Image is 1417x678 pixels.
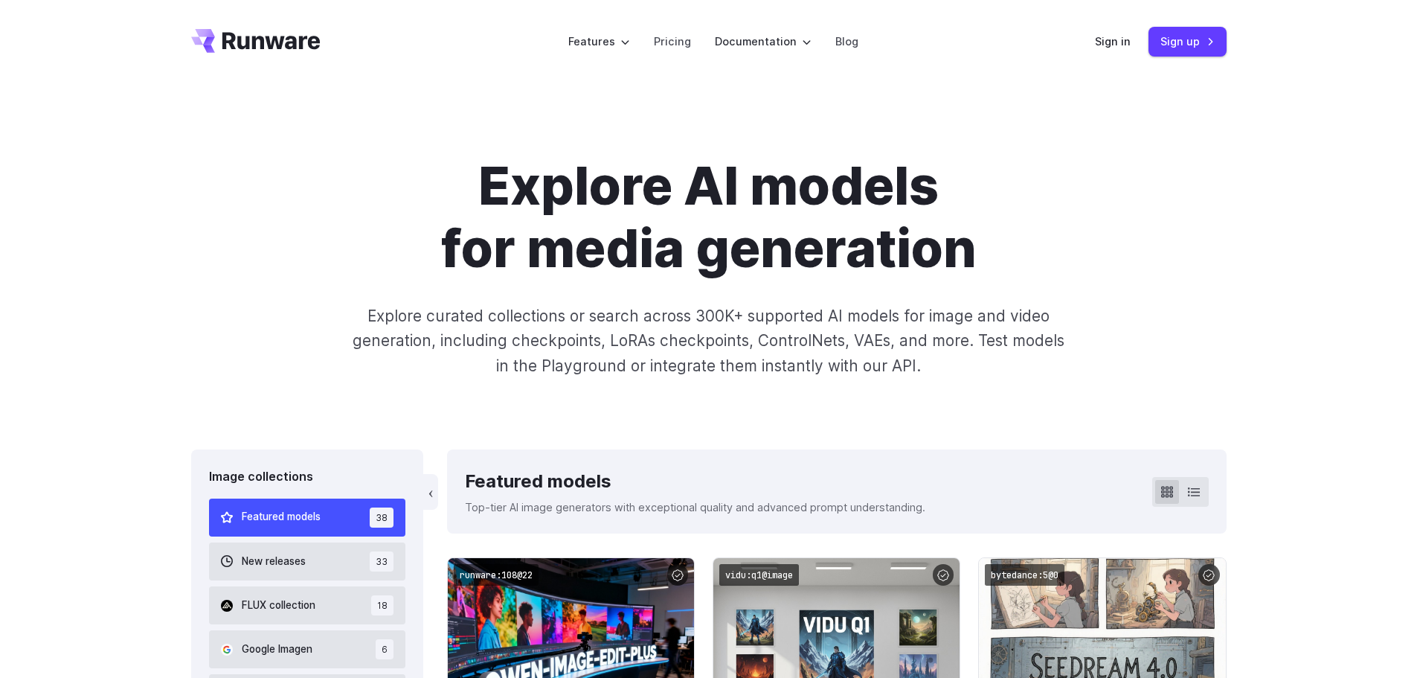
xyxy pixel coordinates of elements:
[1095,33,1131,50] a: Sign in
[209,630,406,668] button: Google Imagen 6
[209,467,406,487] div: Image collections
[346,304,1070,378] p: Explore curated collections or search across 300K+ supported AI models for image and video genera...
[209,586,406,624] button: FLUX collection 18
[242,509,321,525] span: Featured models
[465,467,925,496] div: Featured models
[209,499,406,537] button: Featured models 38
[454,564,539,586] code: runware:108@22
[719,564,799,586] code: vidu:q1@image
[191,29,321,53] a: Go to /
[370,508,393,528] span: 38
[568,33,630,50] label: Features
[242,598,315,614] span: FLUX collection
[1148,27,1227,56] a: Sign up
[242,554,306,570] span: New releases
[370,551,393,572] span: 33
[371,595,393,615] span: 18
[209,543,406,581] button: New releases 33
[715,33,812,50] label: Documentation
[835,33,858,50] a: Blog
[295,155,1123,280] h1: Explore AI models for media generation
[242,642,312,658] span: Google Imagen
[465,499,925,516] p: Top-tier AI image generators with exceptional quality and advanced prompt understanding.
[654,33,691,50] a: Pricing
[985,564,1064,586] code: bytedance:5@0
[423,474,438,510] button: ‹
[376,639,393,659] span: 6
